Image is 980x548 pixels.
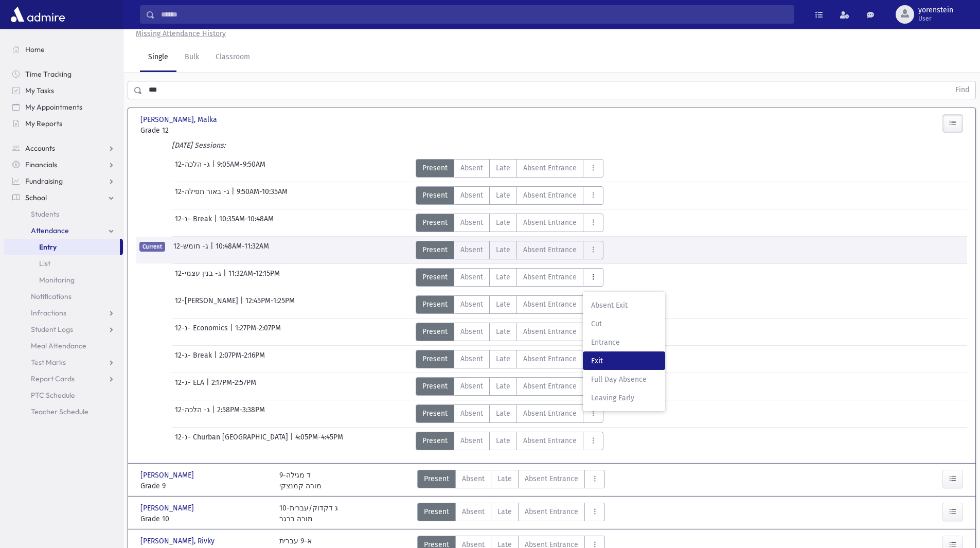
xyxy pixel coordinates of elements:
[496,299,510,310] span: Late
[4,321,123,338] a: Student Logs
[422,190,448,201] span: Present
[424,473,449,484] span: Present
[525,473,578,484] span: Absent Entrance
[462,506,485,517] span: Absent
[416,404,603,423] div: AttTypes
[212,404,217,423] span: |
[422,435,448,446] span: Present
[496,353,510,364] span: Late
[140,125,269,136] span: Grade 12
[949,81,975,99] button: Find
[416,268,603,287] div: AttTypes
[175,295,240,314] span: 12-[PERSON_NAME]
[591,319,657,329] span: Cut
[4,354,123,370] a: Test Marks
[460,435,483,446] span: Absent
[4,206,123,222] a: Students
[216,241,269,259] span: 10:48AM-11:32AM
[460,381,483,392] span: Absent
[523,435,577,446] span: Absent Entrance
[497,473,512,484] span: Late
[416,186,603,205] div: AttTypes
[31,341,86,350] span: Meal Attendance
[295,432,343,450] span: 4:05PM-4:45PM
[496,381,510,392] span: Late
[235,323,281,341] span: 1:27PM-2:07PM
[424,506,449,517] span: Present
[460,272,483,282] span: Absent
[25,119,62,128] span: My Reports
[4,338,123,354] a: Meal Attendance
[240,295,245,314] span: |
[4,99,123,115] a: My Appointments
[175,268,223,287] span: 12-ג- בנין עצמי
[25,102,82,112] span: My Appointments
[39,275,75,285] span: Monitoring
[211,377,256,396] span: 2:17PM-2:57PM
[417,503,605,524] div: AttTypes
[25,193,47,202] span: School
[523,299,577,310] span: Absent Entrance
[497,506,512,517] span: Late
[523,408,577,419] span: Absent Entrance
[175,186,231,205] span: 12-ג- באור תפילה
[422,326,448,337] span: Present
[25,176,63,186] span: Fundraising
[214,214,219,232] span: |
[460,163,483,173] span: Absent
[416,350,603,368] div: AttTypes
[460,217,483,228] span: Absent
[212,159,217,178] span: |
[4,255,123,272] a: List
[416,323,603,341] div: AttTypes
[172,141,225,150] i: [DATE] Sessions:
[140,503,196,514] span: [PERSON_NAME]
[31,209,59,219] span: Students
[523,326,577,337] span: Absent Entrance
[140,470,196,481] span: [PERSON_NAME]
[422,272,448,282] span: Present
[462,473,485,484] span: Absent
[4,305,123,321] a: Infractions
[290,432,295,450] span: |
[496,190,510,201] span: Late
[175,214,214,232] span: 12-ג- Break
[139,242,165,252] span: Current
[460,299,483,310] span: Absent
[416,241,603,259] div: AttTypes
[210,241,216,259] span: |
[31,308,66,317] span: Infractions
[422,299,448,310] span: Present
[918,14,953,23] span: User
[460,408,483,419] span: Absent
[496,326,510,337] span: Late
[523,217,577,228] span: Absent Entrance
[25,86,54,95] span: My Tasks
[591,393,657,403] span: Leaving Early
[31,391,75,400] span: PTC Schedule
[132,29,226,38] a: Missing Attendance History
[4,370,123,387] a: Report Cards
[416,377,603,396] div: AttTypes
[422,353,448,364] span: Present
[460,353,483,364] span: Absent
[279,470,322,491] div: 9-ד מגילה מורה קמנצקי
[422,217,448,228] span: Present
[175,377,206,396] span: 12-ג- ELA
[496,272,510,282] span: Late
[422,244,448,255] span: Present
[4,189,123,206] a: School
[173,241,210,259] span: 12-ג- חומש
[207,43,258,72] a: Classroom
[231,186,237,205] span: |
[217,404,265,423] span: 2:58PM-3:38PM
[279,503,338,524] div: 10-ג דקדוק/עברית מורה ברגר
[31,407,88,416] span: Teacher Schedule
[31,292,72,301] span: Notifications
[4,288,123,305] a: Notifications
[219,214,274,232] span: 10:35AM-10:48AM
[140,536,217,546] span: [PERSON_NAME], Rivky
[25,160,57,169] span: Financials
[523,353,577,364] span: Absent Entrance
[4,82,123,99] a: My Tasks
